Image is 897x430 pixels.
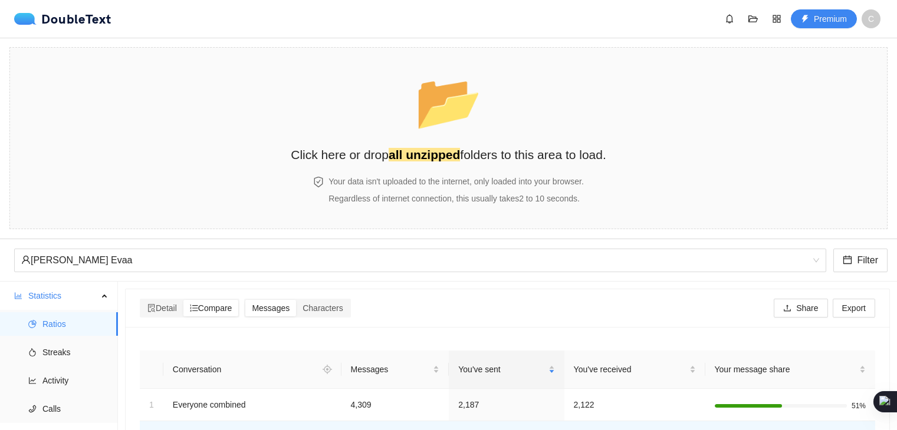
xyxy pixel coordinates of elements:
[857,253,878,267] span: Filter
[389,148,460,161] strong: all unzipped
[574,363,687,376] span: You've received
[170,360,316,379] div: Conversation
[833,249,888,272] button: calendarFilter
[163,389,341,421] td: Everyone combined
[843,255,852,266] span: calendar
[28,376,37,385] span: line-chart
[768,14,786,24] span: appstore
[351,363,431,376] span: Messages
[313,177,324,187] span: safety-certificate
[42,312,109,336] span: Ratios
[705,350,875,389] th: Your message share
[42,397,109,421] span: Calls
[744,9,763,28] button: folder-open
[449,389,564,421] td: 2,187
[149,398,154,411] div: 1
[14,13,111,25] a: logoDoubleText
[415,72,482,132] span: folder
[42,369,109,392] span: Activity
[42,340,109,364] span: Streaks
[21,249,809,272] div: [PERSON_NAME] Evaa
[147,304,156,312] span: file-search
[564,350,705,389] th: You've received
[833,299,875,317] button: Export
[14,292,22,300] span: bar-chart
[801,15,809,24] span: thunderbolt
[291,145,606,164] h2: Click here or drop folders to this area to load.
[868,9,874,28] span: C
[774,299,827,317] button: uploadShare
[796,302,818,315] span: Share
[28,284,98,307] span: Statistics
[190,304,198,312] span: ordered-list
[28,320,37,328] span: pie-chart
[842,302,866,315] span: Export
[721,14,738,24] span: bell
[715,363,857,376] span: Your message share
[852,402,866,409] span: 51%
[14,13,111,25] div: DoubleText
[814,12,847,25] span: Premium
[21,249,819,272] span: Kheng DY Evaa
[744,14,762,24] span: folder-open
[341,350,449,389] th: Messages
[147,303,177,313] span: Detail
[458,363,546,376] span: You've sent
[28,405,37,413] span: phone
[783,304,791,313] span: upload
[21,255,31,264] span: user
[564,389,705,421] td: 2,122
[767,9,786,28] button: appstore
[791,9,857,28] button: thunderboltPremium
[720,9,739,28] button: bell
[318,365,336,374] span: aim
[14,13,41,25] img: logo
[318,360,337,379] button: aim
[328,175,584,188] h4: Your data isn't uploaded to the internet, only loaded into your browser.
[28,348,37,356] span: fire
[190,303,232,313] span: Compare
[303,303,343,313] span: Characters
[328,194,580,203] span: Regardless of internet connection, this usually takes 2 to 10 seconds .
[341,389,449,421] td: 4,309
[252,303,290,313] span: Messages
